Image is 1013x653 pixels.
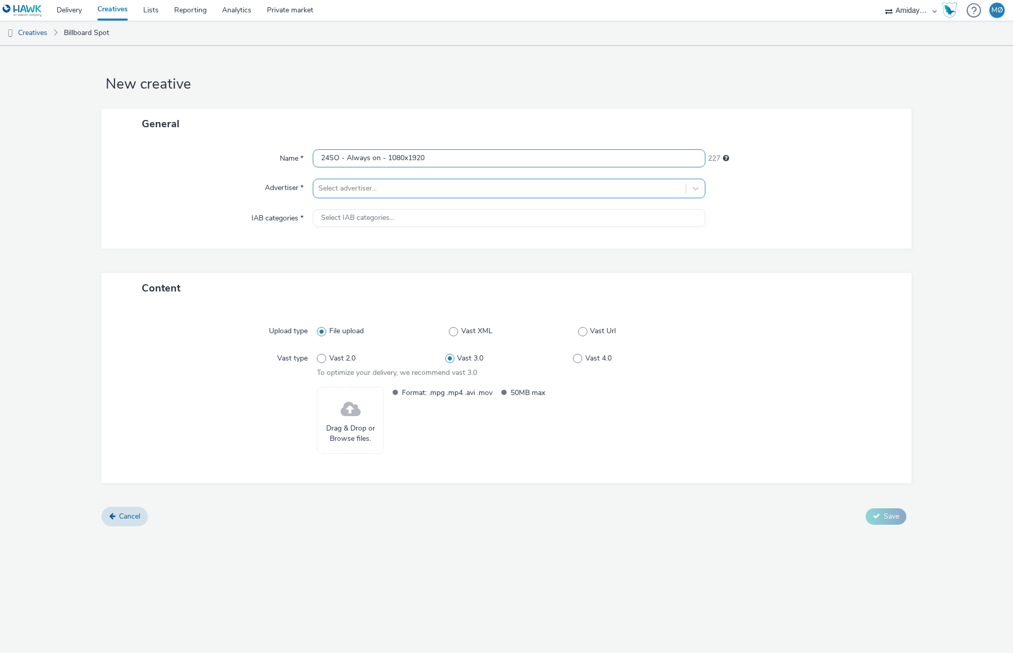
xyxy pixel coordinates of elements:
span: Drag & Drop or Browse files. [323,423,378,444]
h1: New creative [102,75,912,94]
a: Hawk Academy [942,2,961,19]
div: MØ [991,3,1003,18]
input: Name [313,149,705,167]
span: General [142,117,179,131]
span: Select IAB categories... [321,214,394,222]
span: 50MB max [511,387,601,399]
label: Upload type [265,322,312,336]
a: Billboard Spot [59,21,114,45]
span: Content [142,281,180,295]
label: IAB categories * [247,209,308,224]
label: Advertiser * [261,179,308,193]
span: Vast Url [590,326,616,336]
span: Save [884,511,899,521]
span: Vast 3.0 [457,353,483,364]
img: undefined Logo [3,4,42,17]
label: Vast type [273,349,312,364]
span: To optimize your delivery, we recommend vast 3.0 [317,368,477,377]
div: Maximum 255 characters [723,153,729,164]
a: Cancel [102,507,148,526]
span: Format: .mpg .mp4 .avi .mov [402,387,493,399]
span: File upload [329,326,364,336]
label: Name * [276,149,308,164]
img: Hawk Academy [942,2,957,19]
span: Vast 2.0 [329,353,356,364]
button: Save [866,508,906,525]
span: Cancel [119,511,140,521]
span: 227 [708,153,720,164]
span: Vast 4.0 [585,353,612,364]
img: dooh [5,28,15,39]
span: Vast XML [461,326,493,336]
